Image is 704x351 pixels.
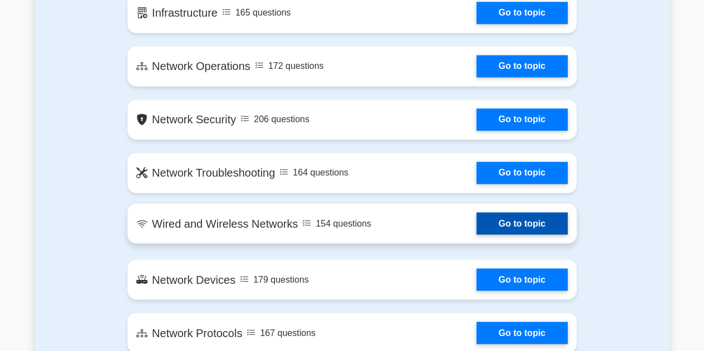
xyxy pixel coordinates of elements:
a: Go to topic [476,212,568,234]
a: Go to topic [476,162,568,184]
a: Go to topic [476,55,568,77]
a: Go to topic [476,268,568,290]
a: Go to topic [476,108,568,131]
a: Go to topic [476,322,568,344]
a: Go to topic [476,2,568,24]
